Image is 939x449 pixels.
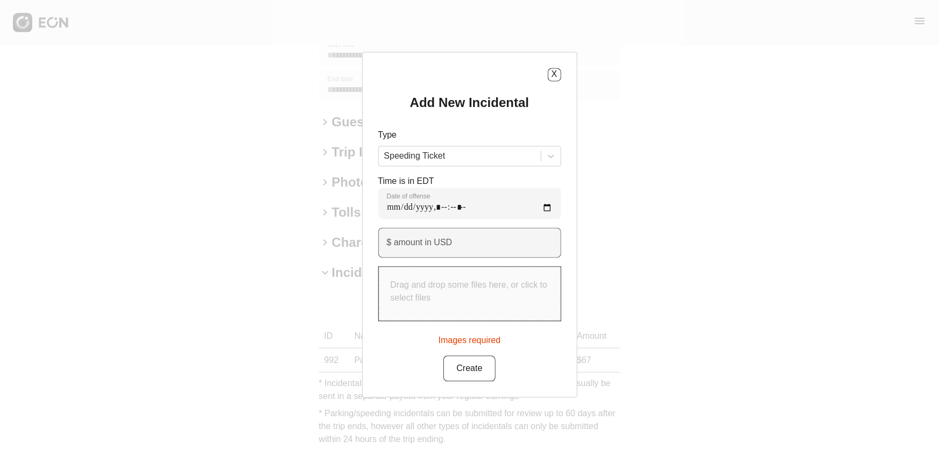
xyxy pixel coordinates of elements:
[387,236,453,249] label: $ amount in USD
[439,330,501,347] div: Images required
[391,279,549,304] p: Drag and drop some files here, or click to select files
[410,94,529,111] h2: Add New Incidental
[548,68,561,81] button: X
[378,175,561,219] div: Time is in EDT
[443,355,495,381] button: Create
[387,192,430,201] label: Date of offense
[378,129,561,141] p: Type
